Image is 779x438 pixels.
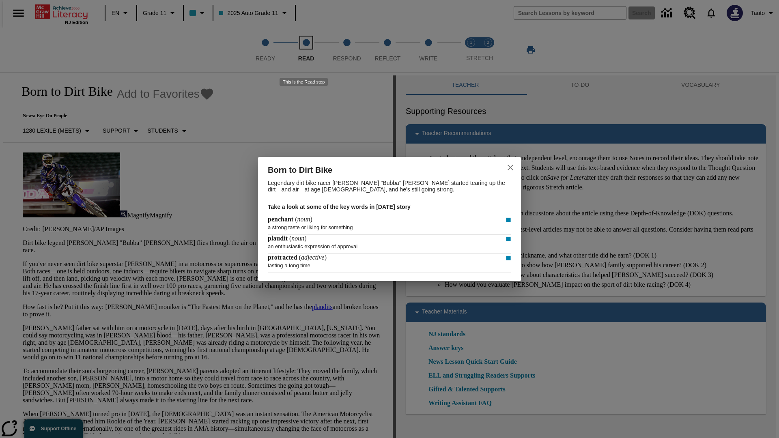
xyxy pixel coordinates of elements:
[500,254,506,262] img: Play - protracted
[297,216,310,223] span: noun
[500,235,506,243] img: Play - plaudit
[268,216,295,223] span: penchant
[268,163,487,176] h2: Born to Dirt Bike
[268,176,511,197] p: Legendary dirt bike racer [PERSON_NAME] "Bubba" [PERSON_NAME] started tearing up the dirt—and air...
[506,216,511,224] img: Stop - penchant
[268,216,312,223] h4: ( )
[268,239,511,249] p: an enthusiastic expression of approval
[500,216,506,224] img: Play - penchant
[301,254,325,261] span: adjective
[268,254,327,261] h4: ( )
[280,78,328,86] div: This is the Read step
[506,235,511,243] img: Stop - plaudit
[268,197,511,216] h3: Take a look at some of the key words in [DATE] story
[268,258,511,268] p: lasting a long time
[291,235,304,242] span: noun
[268,220,511,230] p: a strong taste or liking for something
[506,254,511,262] img: Stop - protracted
[501,158,520,177] button: close
[268,254,299,261] span: protracted
[268,235,307,242] h4: ( )
[268,235,289,242] span: plaudit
